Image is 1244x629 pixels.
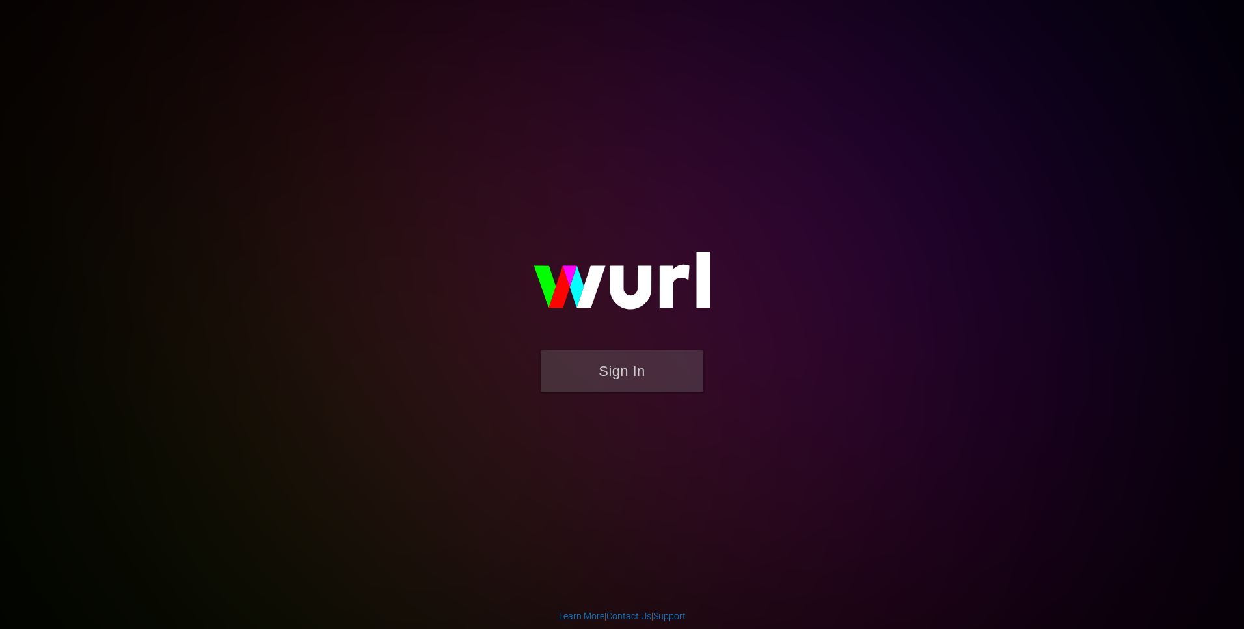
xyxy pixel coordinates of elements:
img: wurl-logo-on-black-223613ac3d8ba8fe6dc639794a292ebdb59501304c7dfd60c99c58986ef67473.svg [492,224,752,350]
a: Learn More [559,611,604,621]
a: Contact Us [606,611,651,621]
div: | | [559,609,686,622]
a: Support [653,611,686,621]
button: Sign In [541,350,703,392]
